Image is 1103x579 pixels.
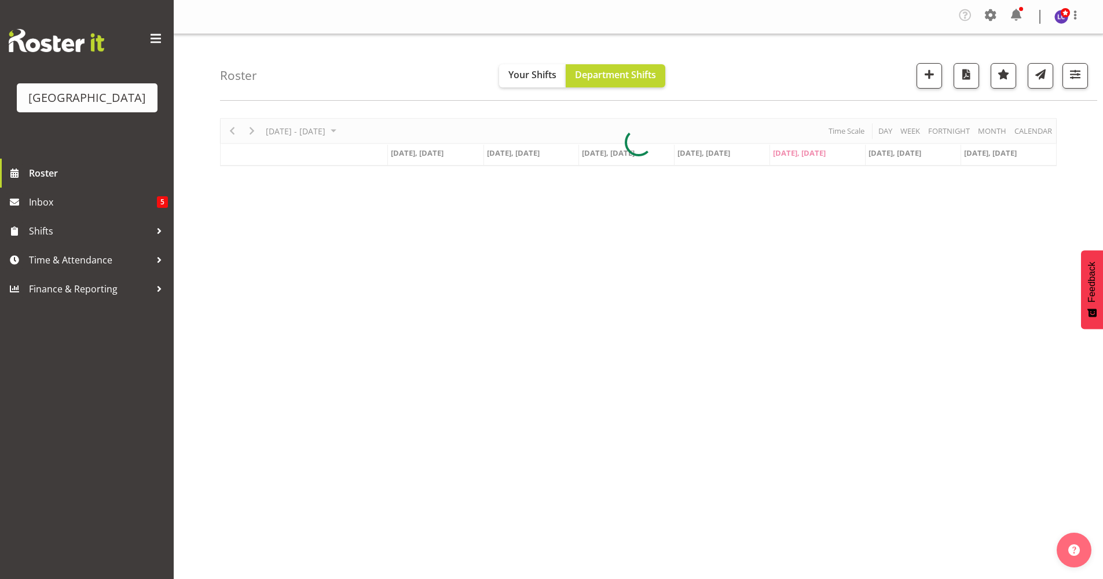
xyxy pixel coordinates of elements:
button: Department Shifts [566,64,665,87]
span: Finance & Reporting [29,280,151,298]
span: Roster [29,164,168,182]
button: Download a PDF of the roster according to the set date range. [954,63,979,89]
div: [GEOGRAPHIC_DATA] [28,89,146,107]
span: Time & Attendance [29,251,151,269]
span: Inbox [29,193,157,211]
button: Feedback - Show survey [1081,250,1103,329]
span: Department Shifts [575,68,656,81]
button: Highlight an important date within the roster. [991,63,1016,89]
span: Your Shifts [508,68,556,81]
button: Filter Shifts [1062,63,1088,89]
span: 5 [157,196,168,208]
span: Feedback [1087,262,1097,302]
h4: Roster [220,69,257,82]
span: Shifts [29,222,151,240]
img: laurie-cook11580.jpg [1054,10,1068,24]
img: Rosterit website logo [9,29,104,52]
button: Your Shifts [499,64,566,87]
button: Add a new shift [917,63,942,89]
img: help-xxl-2.png [1068,544,1080,556]
button: Send a list of all shifts for the selected filtered period to all rostered employees. [1028,63,1053,89]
